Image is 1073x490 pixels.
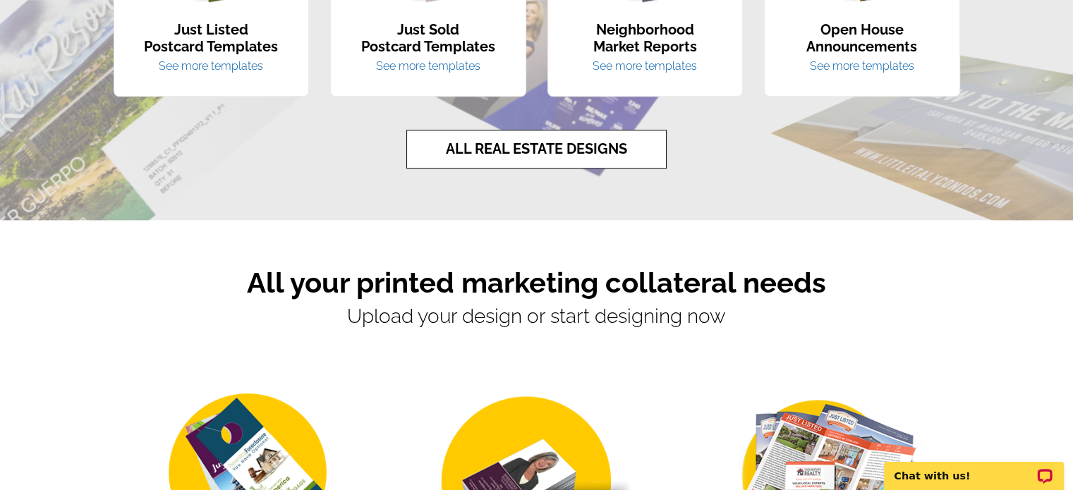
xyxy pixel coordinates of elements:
h5: Just Listed Postcard Templates [144,21,278,55]
a: See more templates [159,59,263,73]
a: ALL REAL ESTATE DESIGNS [406,130,667,169]
h1: All your printed marketing collateral needs [114,266,960,300]
h5: Open House Announcements [806,21,917,55]
a: See more templates [593,59,697,73]
p: Upload your design or start designing now [114,305,960,328]
a: See more templates [376,59,480,73]
h5: Neighborhood Market Reports [593,21,697,55]
iframe: LiveChat chat widget [875,446,1073,490]
a: See more templates [810,59,914,73]
h5: Just Sold Postcard Templates [361,21,495,55]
